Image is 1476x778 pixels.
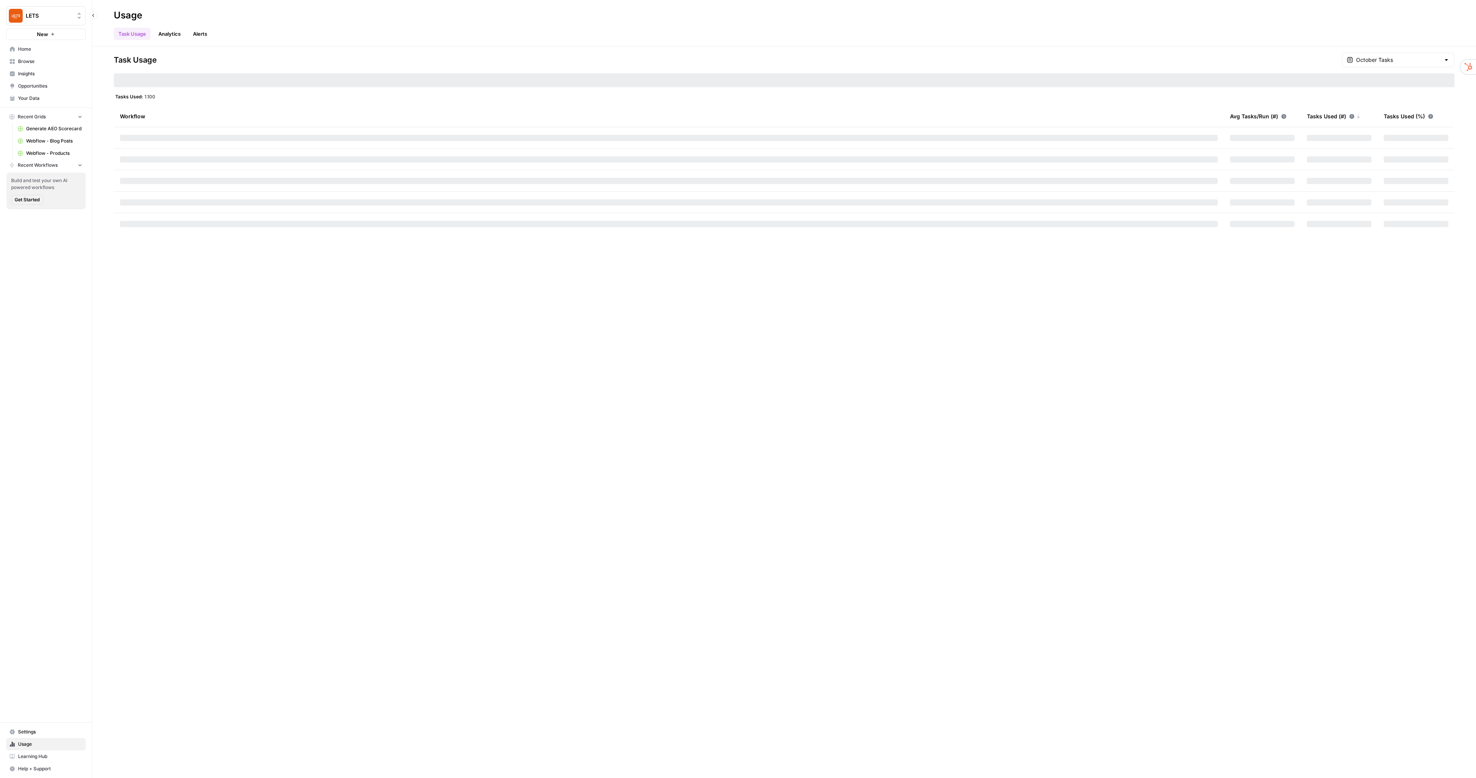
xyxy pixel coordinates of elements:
a: Your Data [6,92,86,105]
span: Generate AEO Scorecard [26,125,82,132]
a: Generate AEO Scorecard [14,123,86,135]
button: Recent Grids [6,111,86,123]
span: LETS [26,12,72,20]
a: Alerts [188,28,212,40]
button: Get Started [11,195,43,205]
a: Usage [6,738,86,750]
a: Task Usage [114,28,151,40]
button: Help + Support [6,763,86,775]
span: New [37,30,48,38]
span: Build and test your own AI powered workflows [11,177,81,191]
button: Recent Workflows [6,159,86,171]
span: Home [18,46,82,53]
span: Tasks Used: [115,93,143,100]
span: Settings [18,728,82,735]
span: Opportunities [18,83,82,90]
div: Usage [114,9,142,22]
a: Settings [6,726,86,738]
a: Home [6,43,86,55]
span: Browse [18,58,82,65]
span: Recent Workflows [18,162,58,169]
span: Insights [18,70,82,77]
div: Avg Tasks/Run (#) [1230,106,1287,127]
a: Opportunities [6,80,86,92]
span: Usage [18,741,82,748]
span: Learning Hub [18,753,82,760]
a: Learning Hub [6,750,86,763]
span: Your Data [18,95,82,102]
a: Webflow - Products [14,147,86,159]
div: Tasks Used (#) [1307,106,1361,127]
input: October Tasks [1356,56,1440,64]
div: Workflow [120,106,1218,127]
a: Webflow - Blog Posts [14,135,86,147]
a: Insights [6,68,86,80]
span: Webflow - Products [26,150,82,157]
img: LETS Logo [9,9,23,23]
button: New [6,28,86,40]
span: Webflow - Blog Posts [26,138,82,144]
a: Browse [6,55,86,68]
button: Workspace: LETS [6,6,86,25]
span: Help + Support [18,765,82,772]
span: Task Usage [114,55,157,65]
a: Analytics [154,28,185,40]
span: Get Started [15,196,40,203]
span: Recent Grids [18,113,46,120]
span: 1.100 [145,93,155,100]
div: Tasks Used (%) [1384,106,1433,127]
